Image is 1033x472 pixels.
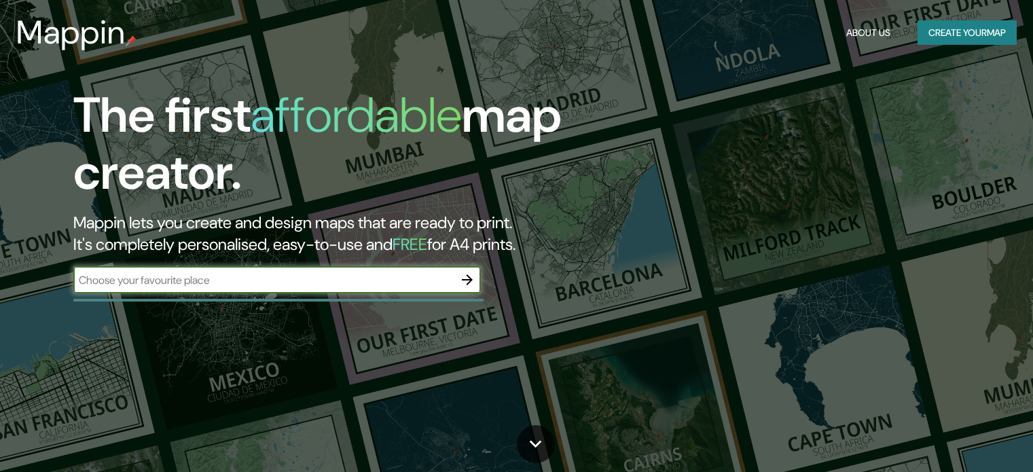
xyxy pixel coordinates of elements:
h3: Mappin [16,14,126,52]
button: Create yourmap [918,20,1017,46]
img: mappin-pin [126,35,137,46]
h5: FREE [393,234,427,255]
button: About Us [841,20,896,46]
h1: The first map creator. [73,87,590,212]
h1: affordable [251,84,462,147]
input: Choose your favourite place [73,272,454,288]
h2: Mappin lets you create and design maps that are ready to print. It's completely personalised, eas... [73,212,590,255]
